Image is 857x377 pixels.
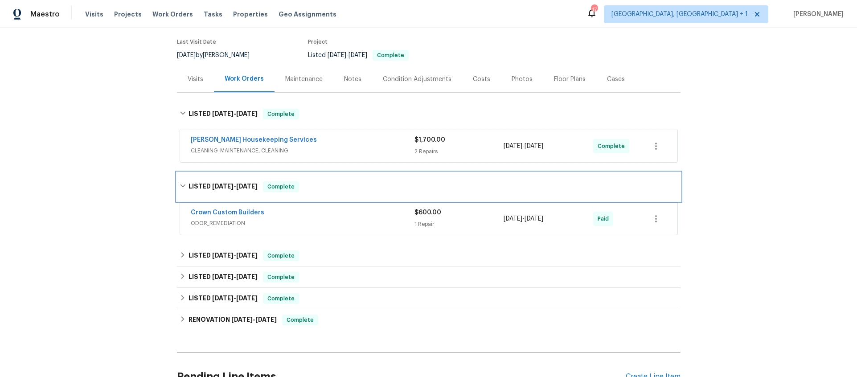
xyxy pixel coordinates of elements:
span: - [504,214,543,223]
span: [DATE] [255,316,277,323]
span: Complete [264,251,298,260]
span: Properties [233,10,268,19]
div: by [PERSON_NAME] [177,50,260,61]
span: Project [308,39,328,45]
div: Condition Adjustments [383,75,451,84]
span: - [212,295,258,301]
span: [DATE] [212,252,234,258]
span: Work Orders [152,10,193,19]
span: [DATE] [236,295,258,301]
span: - [212,183,258,189]
span: [DATE] [236,111,258,117]
span: - [212,111,258,117]
div: 2 Repairs [414,147,504,156]
span: Last Visit Date [177,39,216,45]
span: $1,700.00 [414,137,445,143]
span: [DATE] [177,52,196,58]
div: Photos [512,75,533,84]
span: Listed [308,52,409,58]
h6: RENOVATION [189,315,277,325]
span: [DATE] [328,52,346,58]
div: LISTED [DATE]-[DATE]Complete [177,288,681,309]
span: Complete [283,316,317,324]
h6: LISTED [189,293,258,304]
h6: LISTED [189,109,258,119]
span: [DATE] [236,252,258,258]
div: Maintenance [285,75,323,84]
span: - [328,52,367,58]
span: Complete [598,142,628,151]
span: [DATE] [525,143,543,149]
div: 17 [591,5,597,14]
div: Work Orders [225,74,264,83]
span: Complete [373,53,408,58]
span: - [212,252,258,258]
span: [DATE] [212,295,234,301]
span: [DATE] [504,143,522,149]
a: [PERSON_NAME] Housekeeping Services [191,137,317,143]
div: RENOVATION [DATE]-[DATE]Complete [177,309,681,331]
div: Floor Plans [554,75,586,84]
span: - [504,142,543,151]
span: [DATE] [231,316,253,323]
span: Complete [264,110,298,119]
span: Maestro [30,10,60,19]
span: [DATE] [212,111,234,117]
span: [DATE] [236,183,258,189]
span: [DATE] [525,216,543,222]
span: Complete [264,182,298,191]
div: LISTED [DATE]-[DATE]Complete [177,245,681,266]
span: [DATE] [504,216,522,222]
span: Tasks [204,11,222,17]
div: LISTED [DATE]-[DATE]Complete [177,100,681,128]
span: [DATE] [349,52,367,58]
h6: LISTED [189,181,258,192]
span: Visits [85,10,103,19]
span: $600.00 [414,209,441,216]
span: Complete [264,273,298,282]
h6: LISTED [189,250,258,261]
h6: LISTED [189,272,258,283]
div: Visits [188,75,203,84]
span: Geo Assignments [279,10,336,19]
span: - [231,316,277,323]
span: [DATE] [236,274,258,280]
div: Costs [473,75,490,84]
div: LISTED [DATE]-[DATE]Complete [177,172,681,201]
span: ODOR_REMEDIATION [191,219,414,228]
span: CLEANING_MAINTENANCE, CLEANING [191,146,414,155]
span: Projects [114,10,142,19]
span: [PERSON_NAME] [790,10,844,19]
span: [DATE] [212,183,234,189]
div: Notes [344,75,361,84]
span: Complete [264,294,298,303]
span: - [212,274,258,280]
span: Paid [598,214,612,223]
span: [DATE] [212,274,234,280]
div: Cases [607,75,625,84]
span: [GEOGRAPHIC_DATA], [GEOGRAPHIC_DATA] + 1 [611,10,748,19]
div: 1 Repair [414,220,504,229]
div: LISTED [DATE]-[DATE]Complete [177,266,681,288]
a: Crown Custom Builders [191,209,264,216]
